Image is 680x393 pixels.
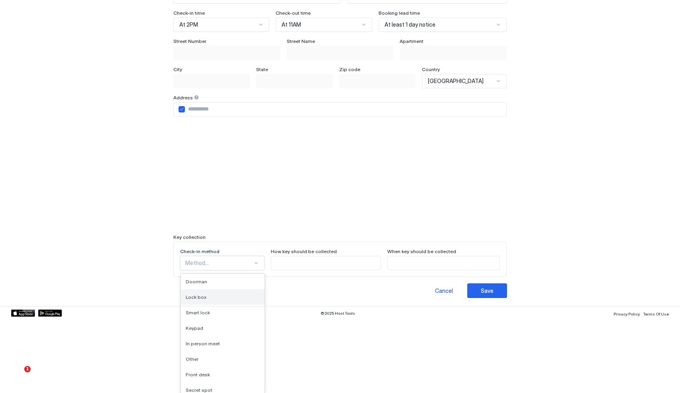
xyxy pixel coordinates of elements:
[467,283,507,298] button: Save
[387,248,456,254] span: When key should be collected
[174,74,249,88] input: Input Field
[422,66,440,72] span: Country
[179,106,185,112] div: airbnbAddress
[180,248,220,254] span: Check-in method
[614,309,640,317] a: Privacy Policy
[256,66,268,72] span: State
[186,279,207,285] span: Doorman
[186,294,206,300] span: Lock box
[185,103,506,116] input: Input Field
[282,21,301,28] span: At 11AM
[321,311,355,316] span: © 2025 Host Tools
[643,312,669,316] span: Terms Of Use
[388,256,499,270] input: Input Field
[8,366,27,385] iframe: Intercom live chat
[38,310,62,317] a: Google Play Store
[24,366,31,372] span: 1
[400,38,424,44] span: Apartment
[385,21,435,28] span: At least 1 day notice
[173,66,182,72] span: City
[400,46,506,60] input: Input Field
[174,46,280,60] input: Input Field
[186,372,210,378] span: Front desk
[340,74,415,88] input: Input Field
[179,21,198,28] span: At 2PM
[173,38,206,44] span: Street Number
[481,287,493,295] div: Save
[379,10,420,16] span: Booking lead time
[173,234,206,240] span: Key collection
[614,312,640,316] span: Privacy Policy
[287,46,393,60] input: Input Field
[186,387,212,393] span: Secret spot
[256,74,332,88] input: Input Field
[339,66,360,72] span: Zip code
[287,38,315,44] span: Street Name
[186,356,198,362] span: Other
[276,10,311,16] span: Check-out time
[173,10,205,16] span: Check-in time
[435,287,453,295] div: Cancel
[643,309,669,317] a: Terms Of Use
[173,126,506,228] iframe: Property location map
[186,341,220,347] span: In person meet
[428,77,484,85] span: [GEOGRAPHIC_DATA]
[11,310,35,317] a: App Store
[271,256,380,270] input: Input Field
[186,325,203,331] span: Keypad
[173,95,193,101] span: Address
[271,248,337,254] span: How key should be collected
[424,283,464,298] button: Cancel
